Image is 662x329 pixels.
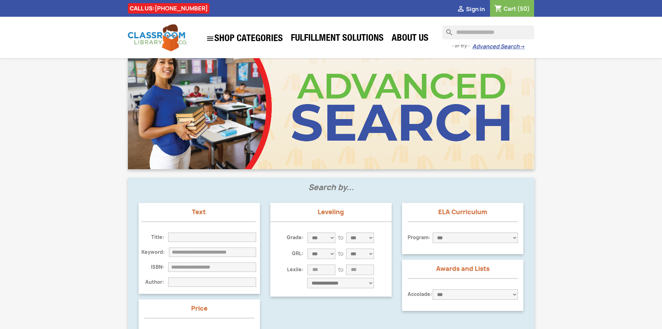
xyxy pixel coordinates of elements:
span: Sign in [466,5,485,13]
a: Advanced Search→ [472,43,525,50]
h6: Program: [408,235,433,241]
h6: ISBN: [141,264,169,270]
p: Awards and Lists [408,265,518,272]
p: Text [141,209,256,216]
input: Search [442,25,534,39]
i:  [206,34,214,43]
p: to [338,250,343,257]
p: Price [144,305,254,312]
h6: GRL: [283,251,308,257]
span: → [520,43,525,50]
p: to [338,234,343,241]
a: [PHONE_NUMBER] [155,5,208,12]
a: Fulfillment Solutions [287,32,387,46]
a: SHOP CATEGORIES [203,31,286,46]
span: (50) [517,5,530,13]
img: Classroom Library Company [128,24,187,51]
p: ELA Curriculum [408,209,518,216]
div: CALL US: [128,3,210,14]
h6: Title: [141,234,169,240]
p: to [338,266,343,273]
span: - or try - [452,42,472,49]
h6: Keyword: [141,249,169,255]
h1: Search by... [133,183,529,200]
img: CLC_Advanced_Search.jpg [128,45,534,169]
h6: Accolade: [408,291,433,297]
a: About Us [388,32,432,46]
h6: Author: [141,279,169,285]
a: Shopping cart link containing 50 product(s) [494,5,530,13]
i:  [457,5,465,14]
h6: Grade: [283,235,308,241]
a:  Sign in [457,5,485,13]
i: search [442,25,451,34]
h6: Lexile: [283,267,308,273]
i: shopping_cart [494,5,502,13]
span: Cart [504,5,516,13]
p: Leveling [270,209,392,216]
